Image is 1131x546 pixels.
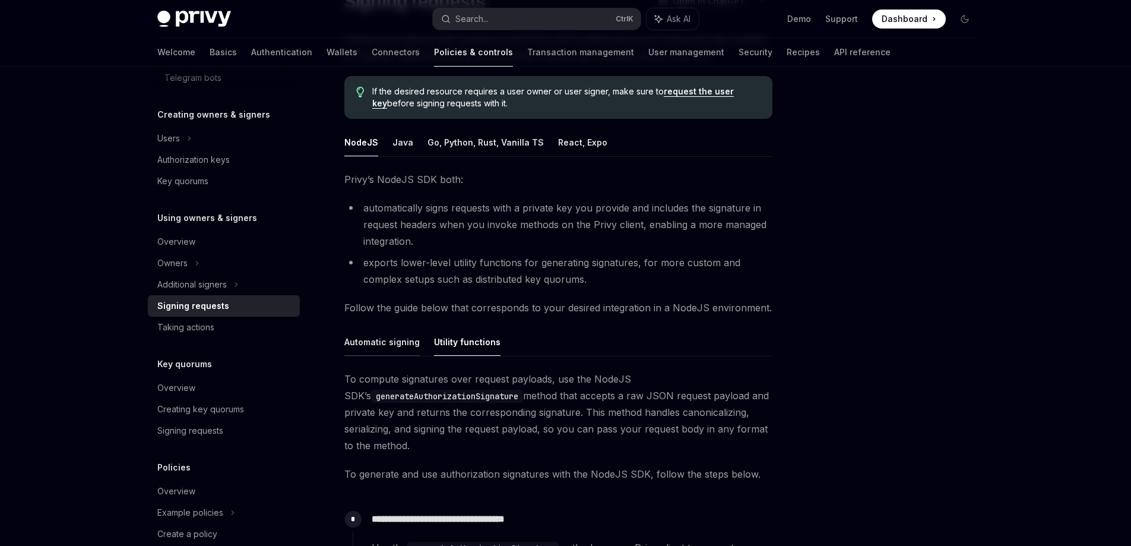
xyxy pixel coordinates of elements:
a: Support [825,13,858,25]
a: Transaction management [527,38,634,67]
h5: Key quorums [157,357,212,371]
a: Authorization keys [148,149,300,171]
img: dark logo [157,11,231,27]
a: Policies & controls [434,38,513,67]
a: Creating key quorums [148,399,300,420]
h5: Creating owners & signers [157,108,270,122]
div: Taking actions [157,320,214,334]
a: Security [739,38,772,67]
div: Overview [157,484,195,498]
div: Authorization keys [157,153,230,167]
button: Ask AI [647,8,699,30]
button: React, Expo [558,128,607,156]
div: Additional signers [157,277,227,292]
a: Basics [210,38,237,67]
div: Signing requests [157,424,223,438]
a: Create a policy [148,523,300,545]
button: Java [392,128,413,156]
li: exports lower-level utility functions for generating signatures, for more custom and complex setu... [344,254,772,288]
span: Follow the guide below that corresponds to your desired integration in a NodeJS environment. [344,299,772,316]
button: Automatic signing [344,328,420,356]
a: Key quorums [148,171,300,192]
a: API reference [834,38,891,67]
button: NodeJS [344,128,378,156]
a: Dashboard [872,10,946,29]
a: Authentication [251,38,312,67]
span: Privy’s NodeJS SDK both: [344,171,772,188]
a: Signing requests [148,295,300,317]
button: Toggle dark mode [955,10,974,29]
div: Search... [455,12,489,26]
a: Recipes [787,38,820,67]
div: Overview [157,381,195,395]
span: Dashboard [882,13,927,25]
a: Connectors [372,38,420,67]
button: Utility functions [434,328,500,356]
li: automatically signs requests with a private key you provide and includes the signature in request... [344,200,772,250]
div: Example policies [157,506,223,520]
button: Go, Python, Rust, Vanilla TS [427,128,544,156]
div: Signing requests [157,299,229,313]
a: User management [648,38,724,67]
a: Signing requests [148,420,300,441]
span: Ctrl K [616,14,633,24]
div: Owners [157,256,188,270]
svg: Tip [356,87,365,97]
a: Taking actions [148,317,300,338]
a: Overview [148,377,300,399]
h5: Policies [157,460,191,475]
div: Key quorums [157,174,208,188]
span: To compute signatures over request payloads, use the NodeJS SDK’s method that accepts a raw JSON ... [344,371,772,454]
div: Create a policy [157,527,217,541]
h5: Using owners & signers [157,211,257,225]
span: Ask AI [667,13,690,25]
a: Welcome [157,38,195,67]
div: Users [157,131,180,146]
code: generateAuthorizationSignature [371,390,523,403]
a: Overview [148,481,300,502]
span: If the desired resource requires a user owner or user signer, make sure to before signing request... [372,86,760,109]
span: To generate and use authorization signatures with the NodeJS SDK, follow the steps below. [344,466,772,482]
a: Demo [787,13,811,25]
a: Wallets [327,38,357,67]
div: Overview [157,235,195,249]
div: Creating key quorums [157,402,244,416]
button: Search...CtrlK [433,8,641,30]
a: Overview [148,231,300,253]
